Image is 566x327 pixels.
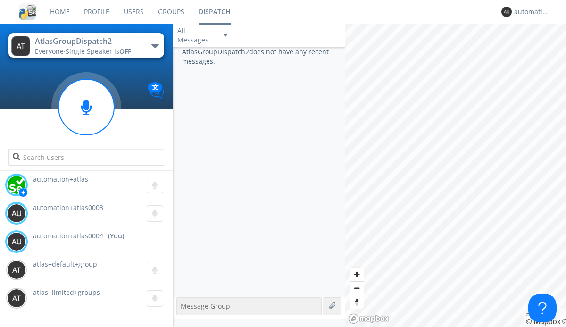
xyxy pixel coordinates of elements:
[33,231,103,241] span: automation+atlas0004
[350,282,364,295] span: Zoom out
[350,281,364,295] button: Zoom out
[350,268,364,281] button: Zoom in
[33,288,100,297] span: atlas+limited+groups
[224,34,227,37] img: caret-down-sm.svg
[33,203,103,212] span: automation+atlas0003
[177,26,215,45] div: All Messages
[7,289,26,308] img: 373638.png
[33,260,97,268] span: atlas+default+group
[501,7,512,17] img: 373638.png
[7,232,26,251] img: 373638.png
[148,82,164,99] img: Translation enabled
[348,313,390,324] a: Mapbox logo
[35,36,141,47] div: AtlasGroupDispatch2
[7,176,26,194] img: d2d01cd9b4174d08988066c6d424eccd
[514,7,549,17] div: automation+atlas0004
[66,47,131,56] span: Single Speaker is
[7,260,26,279] img: 373638.png
[7,204,26,223] img: 373638.png
[526,318,560,326] a: Mapbox
[35,47,141,56] div: Everyone ·
[528,294,557,322] iframe: Toggle Customer Support
[33,175,88,184] span: automation+atlas
[108,231,124,241] div: (You)
[173,47,345,297] div: AtlasGroupDispatch2 does not have any recent messages.
[8,33,164,58] button: AtlasGroupDispatch2Everyone·Single Speaker isOFF
[526,313,533,316] button: Toggle attribution
[19,3,36,20] img: cddb5a64eb264b2086981ab96f4c1ba7
[350,295,364,309] button: Reset bearing to north
[119,47,131,56] span: OFF
[8,149,164,166] input: Search users
[11,36,30,56] img: 373638.png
